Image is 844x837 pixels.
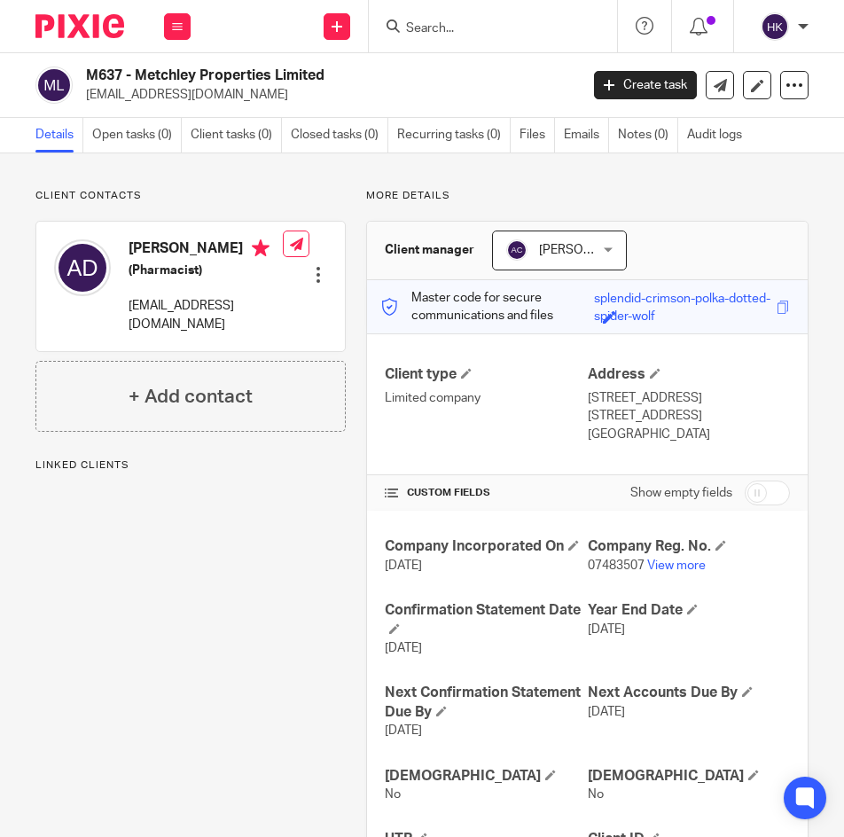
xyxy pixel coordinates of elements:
[54,239,111,296] img: svg%3E
[385,365,587,384] h4: Client type
[588,767,790,786] h4: [DEMOGRAPHIC_DATA]
[86,66,471,85] h2: M637 - Metchley Properties Limited
[520,118,555,153] a: Files
[129,383,253,411] h4: + Add contact
[385,537,587,556] h4: Company Incorporated On
[385,767,587,786] h4: [DEMOGRAPHIC_DATA]
[588,684,790,702] h4: Next Accounts Due By
[588,601,790,620] h4: Year End Date
[397,118,511,153] a: Recurring tasks (0)
[588,559,645,572] span: 07483507
[385,486,587,500] h4: CUSTOM FIELDS
[539,244,637,256] span: [PERSON_NAME]
[588,407,790,425] p: [STREET_ADDRESS]
[35,189,346,203] p: Client contacts
[92,118,182,153] a: Open tasks (0)
[35,458,346,473] p: Linked clients
[385,389,587,407] p: Limited company
[618,118,678,153] a: Notes (0)
[252,239,270,257] i: Primary
[588,426,790,443] p: [GEOGRAPHIC_DATA]
[564,118,609,153] a: Emails
[588,537,790,556] h4: Company Reg. No.
[385,601,587,639] h4: Confirmation Statement Date
[588,389,790,407] p: [STREET_ADDRESS]
[588,788,604,801] span: No
[647,559,706,572] a: View more
[588,706,625,718] span: [DATE]
[404,21,564,37] input: Search
[385,559,422,572] span: [DATE]
[35,14,124,38] img: Pixie
[366,189,809,203] p: More details
[385,241,474,259] h3: Client manager
[86,86,567,104] p: [EMAIL_ADDRESS][DOMAIN_NAME]
[506,239,527,261] img: svg%3E
[594,71,697,99] a: Create task
[385,788,401,801] span: No
[380,289,594,325] p: Master code for secure communications and files
[35,66,73,104] img: svg%3E
[761,12,789,41] img: svg%3E
[630,484,732,502] label: Show empty fields
[291,118,388,153] a: Closed tasks (0)
[385,724,422,737] span: [DATE]
[385,642,422,654] span: [DATE]
[588,365,790,384] h4: Address
[129,297,283,333] p: [EMAIL_ADDRESS][DOMAIN_NAME]
[191,118,282,153] a: Client tasks (0)
[129,239,283,262] h4: [PERSON_NAME]
[594,290,772,310] div: splendid-crimson-polka-dotted-spider-wolf
[35,118,83,153] a: Details
[687,118,751,153] a: Audit logs
[385,684,587,722] h4: Next Confirmation Statement Due By
[129,262,283,279] h5: (Pharmacist)
[588,623,625,636] span: [DATE]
